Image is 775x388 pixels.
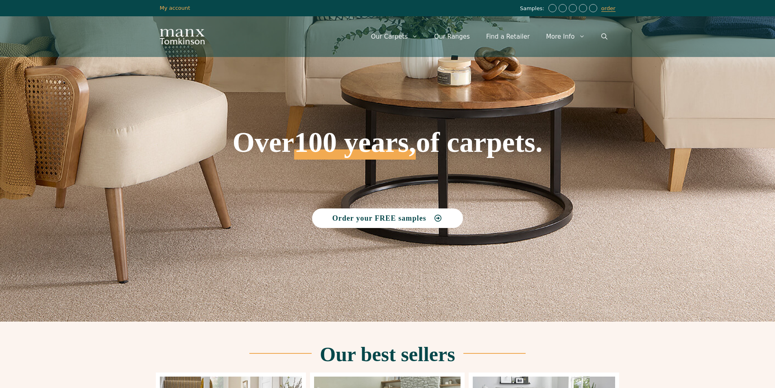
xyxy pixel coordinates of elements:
h1: Over of carpets. [160,69,616,160]
span: 100 years, [294,135,416,160]
img: Manx Tomkinson [160,29,205,44]
a: Open Search Bar [593,24,616,49]
nav: Primary [363,24,616,49]
a: Our Carpets [363,24,426,49]
a: Order your FREE samples [312,208,463,228]
a: Our Ranges [426,24,478,49]
a: Find a Retailer [478,24,538,49]
h2: Our best sellers [320,344,455,364]
a: order [601,5,616,12]
a: More Info [538,24,593,49]
span: Samples: [520,5,546,12]
a: My account [160,5,190,11]
span: Order your FREE samples [332,215,426,222]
